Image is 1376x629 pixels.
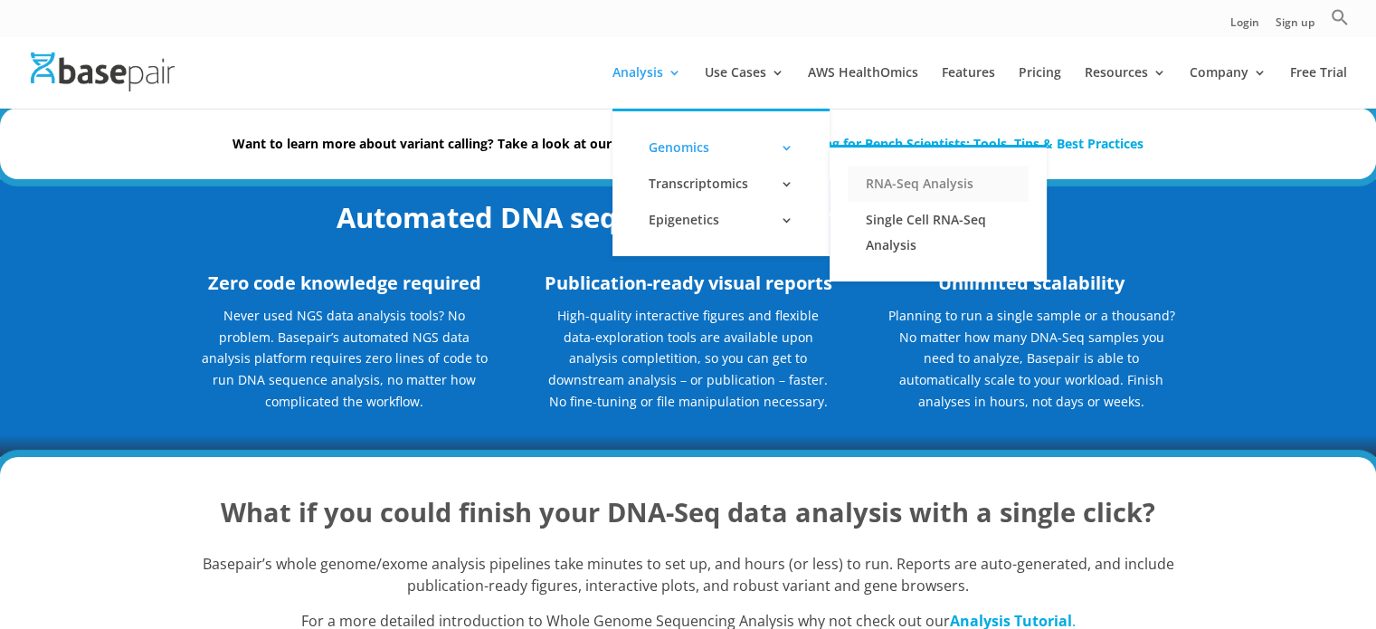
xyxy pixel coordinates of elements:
[543,305,832,413] p: High-quality interactive figures and flexible data-exploration tools are available upon analysis ...
[887,270,1176,305] h3: Unlimited scalability
[31,52,175,91] img: Basepair
[631,202,811,238] a: Epigenetics
[631,166,811,202] a: Transcriptomics
[200,554,1177,612] p: Basepair’s whole genome/exome analysis pipelines take minutes to set up, and hours (or less) to r...
[221,494,1155,529] strong: What if you could finish your DNA-Seq data analysis with a single click?
[232,135,1144,152] strong: Want to learn more about variant calling? Take a look at our most recent webinar:
[1085,66,1166,109] a: Resources
[1290,66,1347,109] a: Free Trial
[1230,17,1259,36] a: Login
[1190,66,1267,109] a: Company
[705,66,784,109] a: Use Cases
[543,270,832,305] h3: Publication-ready visual reports
[942,66,995,109] a: Features
[848,166,1029,202] a: RNA-Seq Analysis
[1331,8,1349,26] svg: Search
[848,202,1029,263] a: Single Cell RNA-Seq Analysis
[1019,66,1061,109] a: Pricing
[749,135,1144,152] a: Variant Calling for Bench Scientists: Tools, Tips & Best Practices
[808,66,918,109] a: AWS HealthOmics
[1331,8,1349,36] a: Search Icon Link
[612,66,681,109] a: Analysis
[631,129,811,166] a: Genomics
[1276,17,1314,36] a: Sign up
[1030,500,1354,607] iframe: Drift Widget Chat Controller
[337,198,1039,236] strong: Automated DNA sequence analysis for researchers
[200,270,489,305] h3: Zero code knowledge required
[887,305,1176,413] p: Planning to run a single sample or a thousand? No matter how many DNA-Seq samples you need to ana...
[200,305,489,425] p: Never used NGS data analysis tools? No problem. Basepair’s automated NGS data analysis platform r...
